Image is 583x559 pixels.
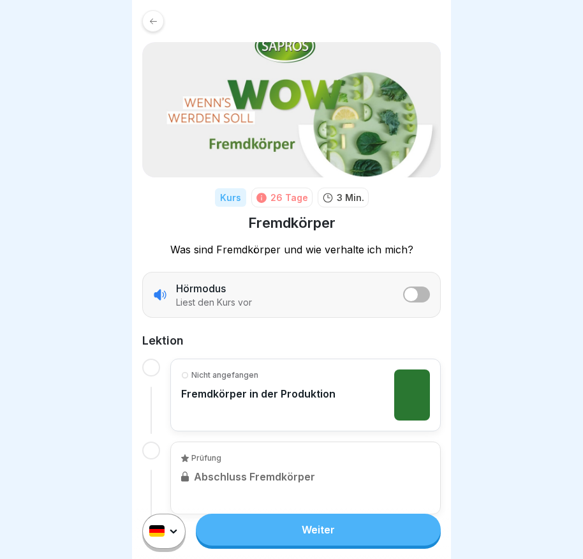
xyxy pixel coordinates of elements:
p: Liest den Kurs vor [176,297,252,308]
h1: Fremdkörper [248,214,336,232]
button: listener mode [403,287,430,302]
img: tkgbk1fn8zp48wne4tjen41h.png [142,42,441,177]
div: 26 Tage [270,191,308,204]
p: 3 Min. [337,191,364,204]
a: Nicht angefangenFremdkörper in der Produktion [181,369,430,421]
p: Nicht angefangen [191,369,258,381]
p: Fremdkörper in der Produktion [181,387,336,400]
p: Was sind Fremdkörper und wie verhalte ich mich? [142,242,441,257]
a: Weiter [196,514,441,546]
p: Hörmodus [176,281,226,295]
h2: Lektion [142,333,441,348]
img: de.svg [149,526,165,537]
img: i1975e8x1xy81mpg4c1hvuu3.png [394,369,430,421]
div: Kurs [215,188,246,207]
